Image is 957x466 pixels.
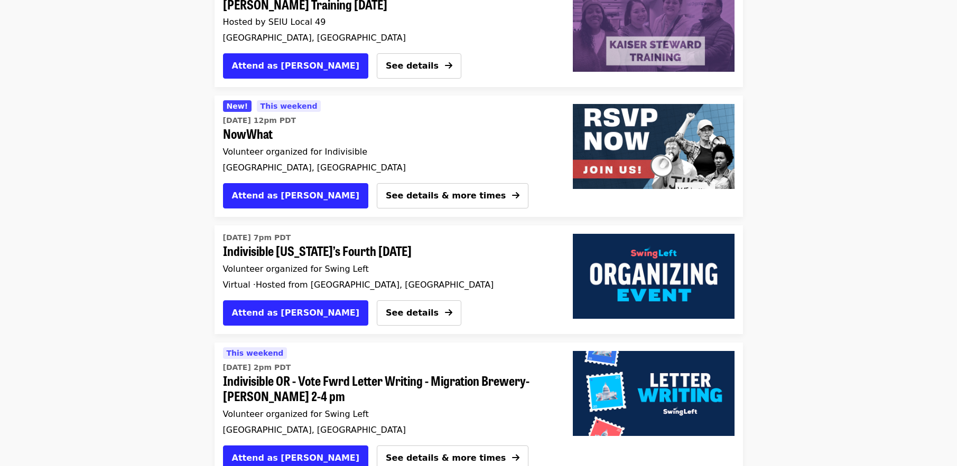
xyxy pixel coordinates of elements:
[377,53,461,79] button: See details
[445,308,452,318] i: arrow-right icon
[386,308,439,318] span: See details
[223,264,369,274] span: Volunteer organized for Swing Left
[227,102,248,110] span: New!
[223,17,326,27] span: Hosted by SEIU Local 49
[223,409,369,419] span: Volunteer organized for Swing Left
[564,96,743,217] a: NowWhat
[445,61,452,71] i: arrow-right icon
[573,104,735,188] img: NowWhat organized by Indivisible
[223,230,547,292] a: See details for "Indivisible Oregon’s Fourth Tuesday"
[232,60,360,72] span: Attend as [PERSON_NAME]
[223,280,494,290] span: Virtual ·
[232,307,360,319] span: Attend as [PERSON_NAME]
[232,189,360,202] span: Attend as [PERSON_NAME]
[223,347,547,437] a: See details for "Indivisible OR - Vote Fwrd Letter Writing - Migration Brewery-Glisan 2-4 pm"
[512,453,519,463] i: arrow-right icon
[223,425,547,435] div: [GEOGRAPHIC_DATA], [GEOGRAPHIC_DATA]
[232,452,360,464] span: Attend as [PERSON_NAME]
[223,232,291,243] time: [DATE] 7pm PDT
[223,100,547,175] a: See details for "NowWhat"
[223,373,547,404] span: Indivisible OR - Vote Fwrd Letter Writing - Migration Brewery-[PERSON_NAME] 2-4 pm
[377,300,461,326] button: See details
[223,147,368,157] span: Volunteer organized for Indivisible
[386,191,506,201] span: See details & more times
[573,351,735,435] img: Indivisible OR - Vote Fwrd Letter Writing - Migration Brewery-Glisan 2-4 pm organized by Swing Left
[223,362,291,373] time: [DATE] 2pm PDT
[223,163,547,173] div: [GEOGRAPHIC_DATA], [GEOGRAPHIC_DATA]
[223,33,547,43] div: [GEOGRAPHIC_DATA], [GEOGRAPHIC_DATA]
[223,115,296,126] time: [DATE] 12pm PDT
[573,234,735,318] img: Indivisible Oregon’s Fourth Tuesday organized by Swing Left
[386,453,506,463] span: See details & more times
[223,243,547,259] span: Indivisible [US_STATE]’s Fourth [DATE]
[377,183,528,208] button: See details & more times
[223,300,369,326] button: Attend as [PERSON_NAME]
[227,349,284,357] span: This weekend
[564,225,743,334] a: Indivisible Oregon’s Fourth Tuesday
[261,102,318,110] span: This weekend
[223,53,369,79] button: Attend as [PERSON_NAME]
[386,61,439,71] span: See details
[256,280,494,290] span: Hosted from [GEOGRAPHIC_DATA], [GEOGRAPHIC_DATA]
[512,191,519,201] i: arrow-right icon
[223,183,369,208] button: Attend as [PERSON_NAME]
[223,126,547,141] span: NowWhat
